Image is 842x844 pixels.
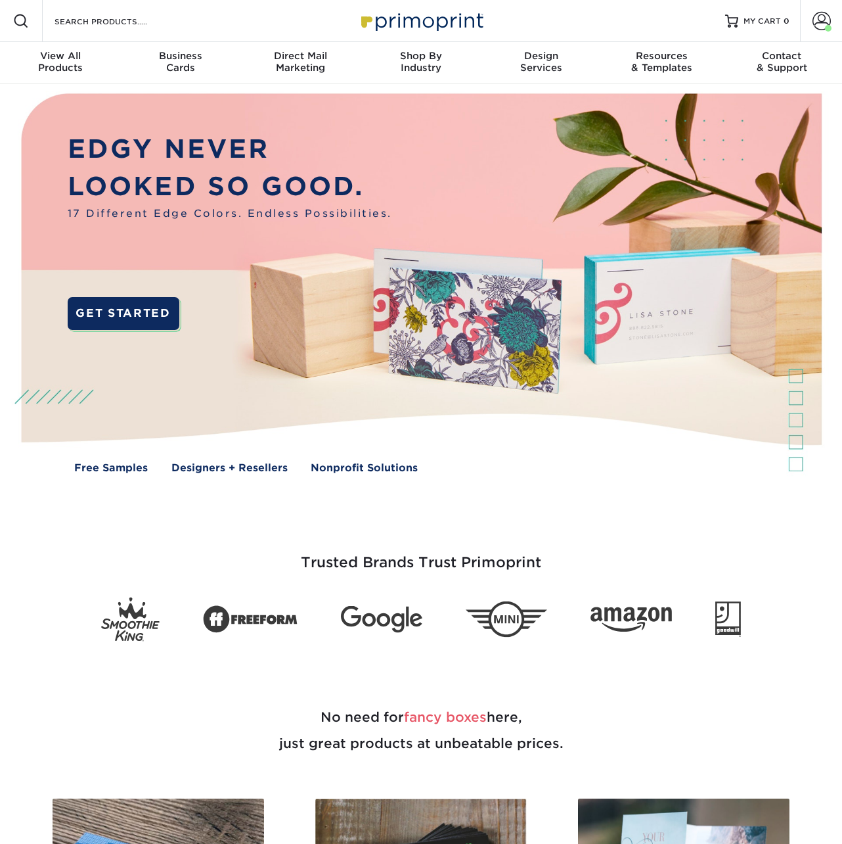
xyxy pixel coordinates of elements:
img: Google [341,606,422,633]
div: Industry [361,50,481,74]
input: SEARCH PRODUCTS..... [53,13,181,29]
p: LOOKED SO GOOD. [68,168,392,206]
a: GET STARTED [68,297,179,331]
a: Nonprofit Solutions [311,460,418,475]
span: Design [481,50,602,62]
div: & Support [722,50,842,74]
p: EDGY NEVER [68,130,392,168]
a: DesignServices [481,42,602,84]
div: & Templates [602,50,722,74]
span: 17 Different Edge Colors. Endless Possibilities. [68,206,392,221]
a: Designers + Resellers [171,460,288,475]
img: Freeform [203,598,298,640]
div: Cards [120,50,240,74]
h3: Trusted Brands Trust Primoprint [37,523,805,587]
span: fancy boxes [404,709,487,725]
span: Direct Mail [240,50,361,62]
div: Services [481,50,602,74]
span: Shop By [361,50,481,62]
span: Resources [602,50,722,62]
a: BusinessCards [120,42,240,84]
h2: No need for here, just great products at unbeatable prices. [37,672,805,788]
a: Direct MailMarketing [240,42,361,84]
span: 0 [784,16,789,26]
span: MY CART [743,16,781,27]
a: Contact& Support [722,42,842,84]
img: Goodwill [715,601,741,637]
span: Contact [722,50,842,62]
img: Primoprint [355,7,487,35]
img: Smoothie King [101,598,160,642]
img: Amazon [590,607,672,632]
img: Mini [466,601,547,638]
div: Marketing [240,50,361,74]
span: Business [120,50,240,62]
a: Resources& Templates [602,42,722,84]
a: Shop ByIndustry [361,42,481,84]
a: Free Samples [74,460,148,475]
